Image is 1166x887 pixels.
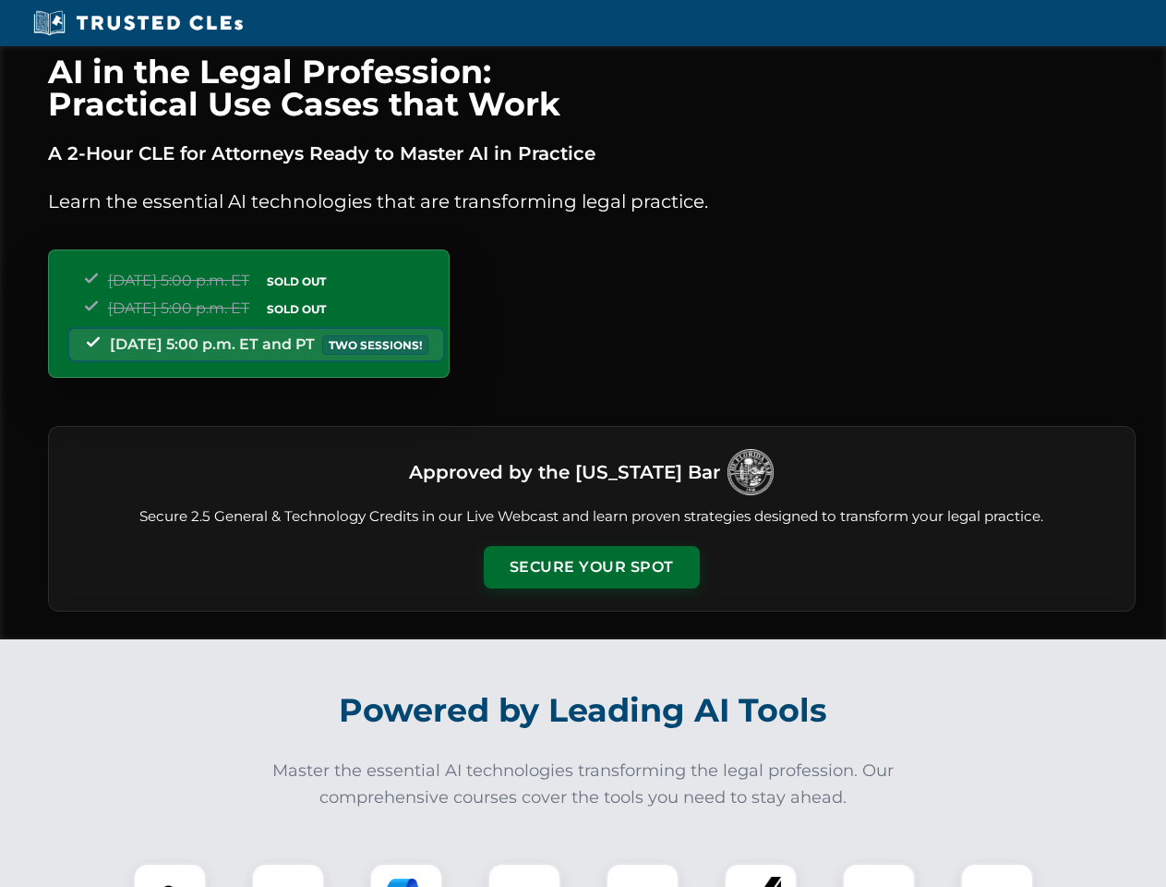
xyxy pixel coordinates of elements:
p: Learn the essential AI technologies that are transforming legal practice. [48,187,1136,216]
h3: Approved by the [US_STATE] Bar [409,456,720,489]
p: A 2-Hour CLE for Attorneys Ready to Master AI in Practice [48,139,1136,168]
span: SOLD OUT [260,299,332,319]
p: Secure 2.5 General & Technology Credits in our Live Webcast and learn proven strategies designed ... [71,506,1112,528]
h2: Powered by Leading AI Tools [72,678,1095,743]
span: [DATE] 5:00 p.m. ET [108,299,249,317]
img: Trusted CLEs [28,9,248,37]
span: SOLD OUT [260,272,332,291]
h1: AI in the Legal Profession: Practical Use Cases that Work [48,55,1136,120]
p: Master the essential AI technologies transforming the legal profession. Our comprehensive courses... [260,758,907,811]
span: [DATE] 5:00 p.m. ET [108,272,249,289]
img: Logo [727,449,774,495]
button: Secure Your Spot [484,546,700,589]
